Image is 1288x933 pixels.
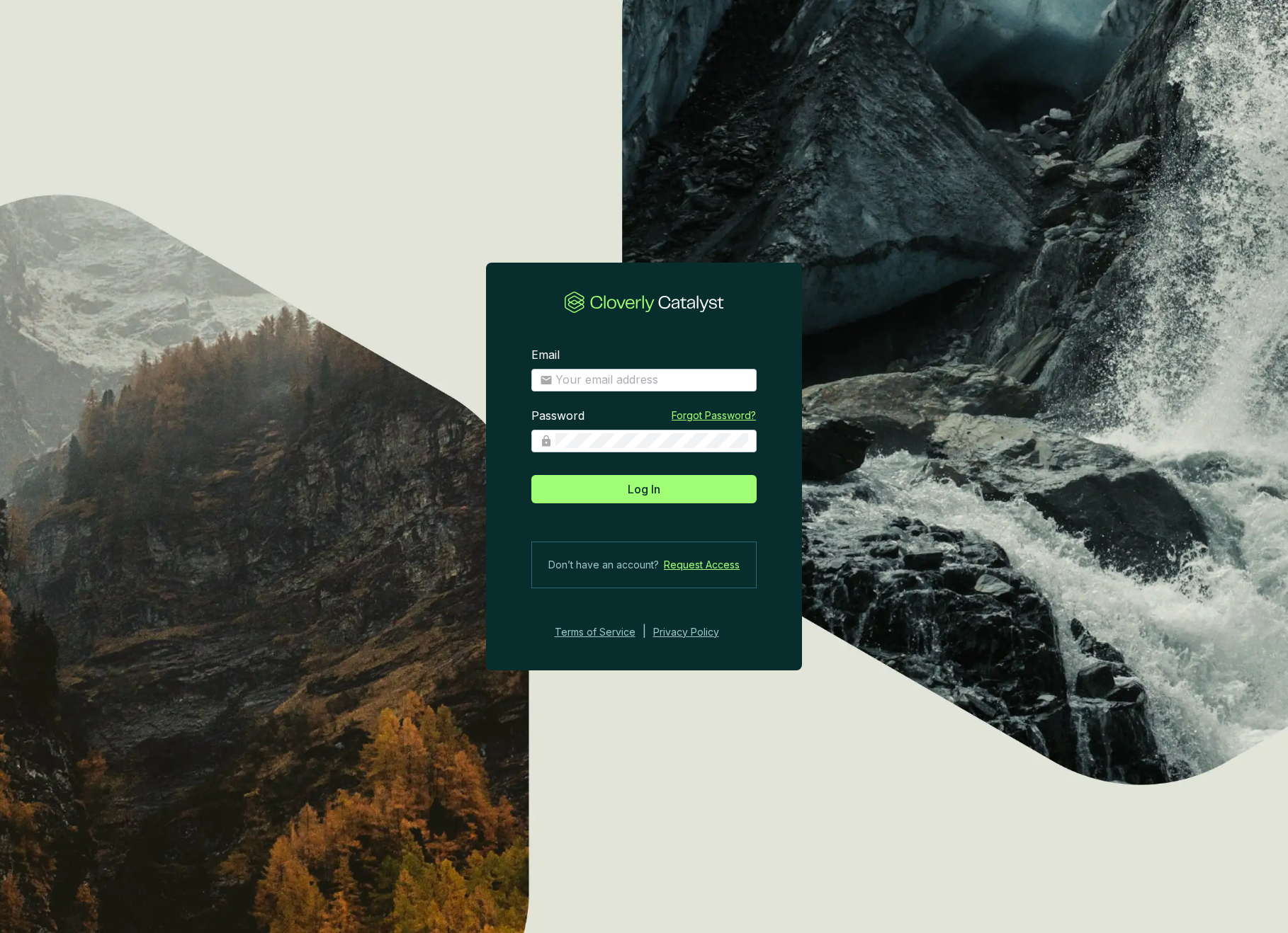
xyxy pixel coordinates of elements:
[531,348,560,363] label: Email
[555,372,748,388] input: Email
[550,624,635,641] a: Terms of Service
[653,624,738,641] a: Privacy Policy
[664,556,740,573] a: Request Access
[531,408,584,424] label: Password
[531,475,757,503] button: Log In
[643,624,646,641] div: |
[628,481,660,498] span: Log In
[548,556,659,573] span: Don’t have an account?
[555,433,748,449] input: Password
[672,408,756,423] a: Forgot Password?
